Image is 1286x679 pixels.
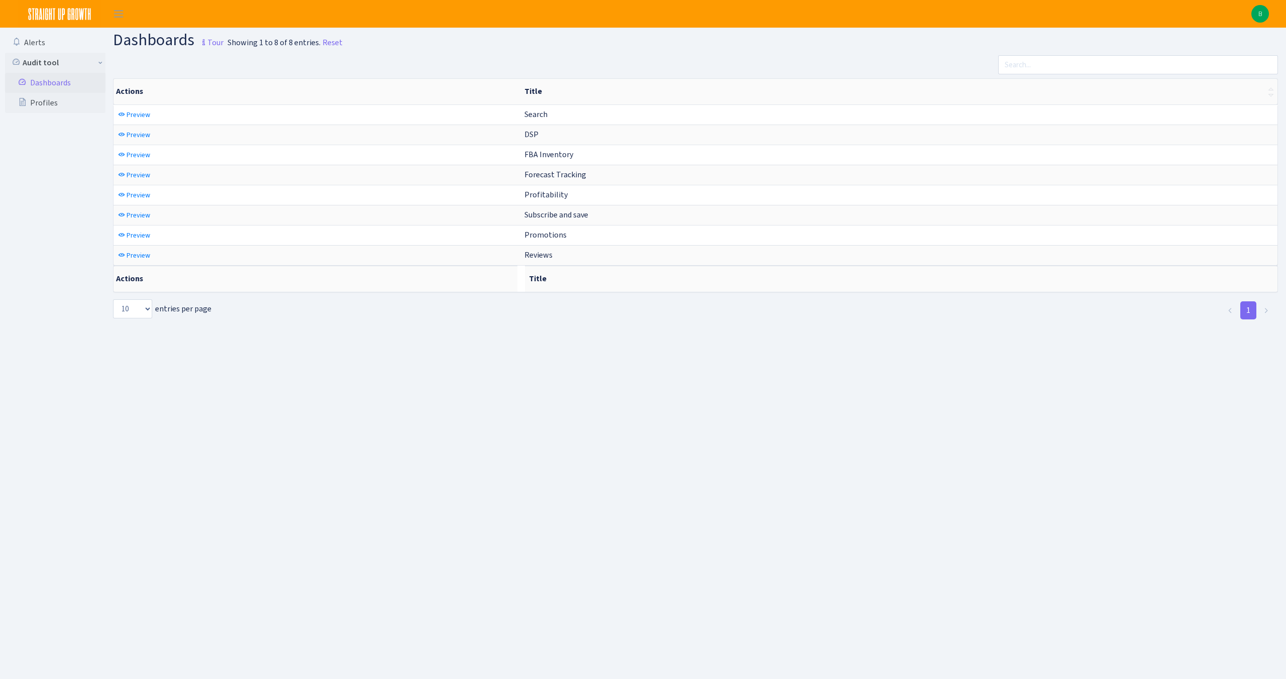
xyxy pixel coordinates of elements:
[5,93,105,113] a: Profiles
[1251,5,1269,23] a: B
[127,190,150,200] span: Preview
[127,150,150,160] span: Preview
[116,207,153,223] a: Preview
[127,130,150,140] span: Preview
[116,187,153,203] a: Preview
[114,79,520,104] th: Actions
[127,210,150,220] span: Preview
[524,169,586,180] span: Forecast Tracking
[1251,5,1269,23] img: Braden Astle
[113,32,224,51] h1: Dashboards
[116,228,153,243] a: Preview
[228,37,320,49] div: Showing 1 to 8 of 8 entries.
[194,29,224,50] a: Tour
[1240,301,1256,319] a: 1
[114,266,517,292] th: Actions
[113,299,211,318] label: entries per page
[524,149,573,160] span: FBA Inventory
[116,167,153,183] a: Preview
[106,6,131,22] button: Toggle navigation
[323,37,343,49] a: Reset
[5,53,105,73] a: Audit tool
[525,266,1277,292] th: Title
[116,127,153,143] a: Preview
[524,209,588,220] span: Subscribe and save
[127,170,150,180] span: Preview
[113,299,152,318] select: entries per page
[116,107,153,123] a: Preview
[5,73,105,93] a: Dashboards
[524,189,568,200] span: Profitability
[520,79,1277,104] th: Title : activate to sort column ascending
[524,129,539,140] span: DSP
[524,250,553,260] span: Reviews
[998,55,1278,74] input: Search...
[116,147,153,163] a: Preview
[5,33,105,53] a: Alerts
[524,109,548,120] span: Search
[524,230,567,240] span: Promotions
[127,231,150,240] span: Preview
[127,251,150,260] span: Preview
[127,110,150,120] span: Preview
[116,248,153,263] a: Preview
[197,34,224,51] small: Tour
